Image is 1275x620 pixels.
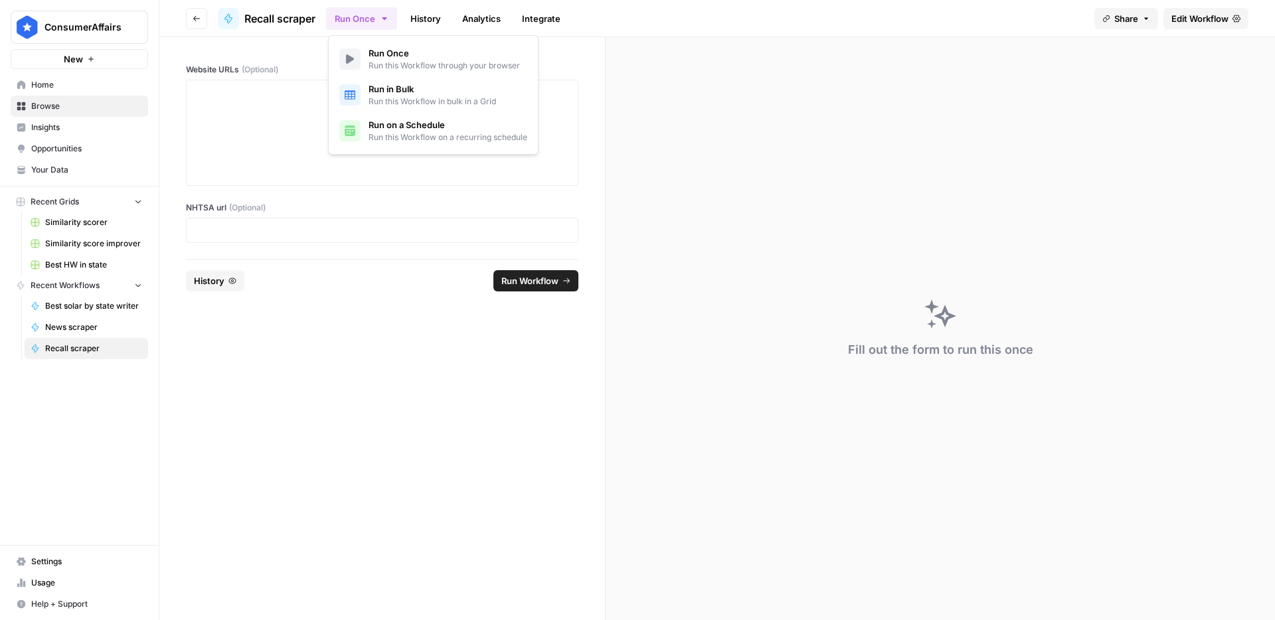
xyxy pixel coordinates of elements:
span: Similarity score improver [45,238,142,250]
label: NHTSA url [186,202,578,214]
span: Settings [31,556,142,568]
a: Usage [11,572,148,593]
span: Best HW in state [45,259,142,271]
a: Similarity score improver [25,233,148,254]
a: Run OnceRun this Workflow through your browser [334,41,533,77]
span: (Optional) [229,202,266,214]
span: Run this Workflow on a recurring schedule [369,131,527,143]
span: Run Once [369,46,520,60]
span: Recall scraper [45,343,142,354]
a: Recall scraper [218,8,315,29]
a: Recall scraper [25,338,148,359]
span: History [194,274,224,287]
button: Recent Grids [11,192,148,212]
a: Run on a ScheduleRun this Workflow on a recurring schedule [334,113,533,149]
div: Fill out the form to run this once [848,341,1033,359]
button: Workspace: ConsumerAffairs [11,11,148,44]
img: ConsumerAffairs Logo [15,15,39,39]
span: ConsumerAffairs [44,21,125,34]
button: New [11,49,148,69]
a: Opportunities [11,138,148,159]
span: Run this Workflow through your browser [369,60,520,72]
span: Similarity scorer [45,216,142,228]
span: Your Data [31,164,142,176]
span: Usage [31,577,142,589]
button: Share [1094,8,1158,29]
span: News scraper [45,321,142,333]
span: Recent Workflows [31,279,100,291]
button: Run in BulkRun this Workflow in bulk in a Grid [334,77,533,113]
a: Best solar by state writer [25,295,148,317]
span: Run on a Schedule [369,118,527,131]
button: History [186,270,244,291]
a: Best HW in state [25,254,148,275]
a: Analytics [454,8,509,29]
button: Recent Workflows [11,275,148,295]
a: Integrate [514,8,568,29]
span: Browse [31,100,142,112]
a: News scraper [25,317,148,338]
a: Home [11,74,148,96]
span: Recent Grids [31,196,79,208]
button: Help + Support [11,593,148,615]
button: Run Once [326,7,397,30]
span: New [64,52,83,66]
span: Home [31,79,142,91]
a: Edit Workflow [1163,8,1248,29]
span: Help + Support [31,598,142,610]
a: Browse [11,96,148,117]
span: Run Workflow [501,274,558,287]
a: Similarity scorer [25,212,148,233]
span: Opportunities [31,143,142,155]
span: Run in Bulk [369,82,496,96]
a: Your Data [11,159,148,181]
span: Recall scraper [244,11,315,27]
button: Run Workflow [493,270,578,291]
span: Run this Workflow in bulk in a Grid [369,96,496,108]
span: (Optional) [242,64,278,76]
a: Insights [11,117,148,138]
span: Share [1114,12,1138,25]
a: History [402,8,449,29]
span: Insights [31,121,142,133]
span: Best solar by state writer [45,300,142,312]
a: Settings [11,551,148,572]
div: Run Once [328,35,539,155]
span: Edit Workflow [1171,12,1229,25]
label: Website URLs [186,64,578,76]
